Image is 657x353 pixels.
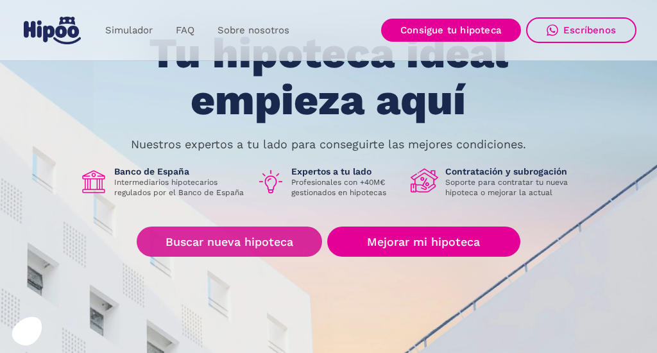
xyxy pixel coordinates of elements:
a: Consigue tu hipoteca [381,19,521,42]
h1: Contratación y subrogación [445,166,577,177]
p: Soporte para contratar tu nueva hipoteca o mejorar la actual [445,177,577,198]
h1: Banco de España [114,166,246,177]
a: FAQ [164,18,206,43]
h1: Expertos a tu lado [291,166,400,177]
p: Profesionales con +40M€ gestionados en hipotecas [291,177,400,198]
a: Escríbenos [526,17,636,43]
a: Buscar nueva hipoteca [137,227,322,257]
p: Intermediarios hipotecarios regulados por el Banco de España [114,177,246,198]
h1: Tu hipoteca ideal empieza aquí [85,30,572,123]
a: Simulador [94,18,164,43]
a: Sobre nosotros [206,18,301,43]
div: Escríbenos [563,24,616,36]
p: Nuestros expertos a tu lado para conseguirte las mejores condiciones. [131,139,526,150]
a: home [21,12,83,49]
a: Mejorar mi hipoteca [327,227,520,257]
